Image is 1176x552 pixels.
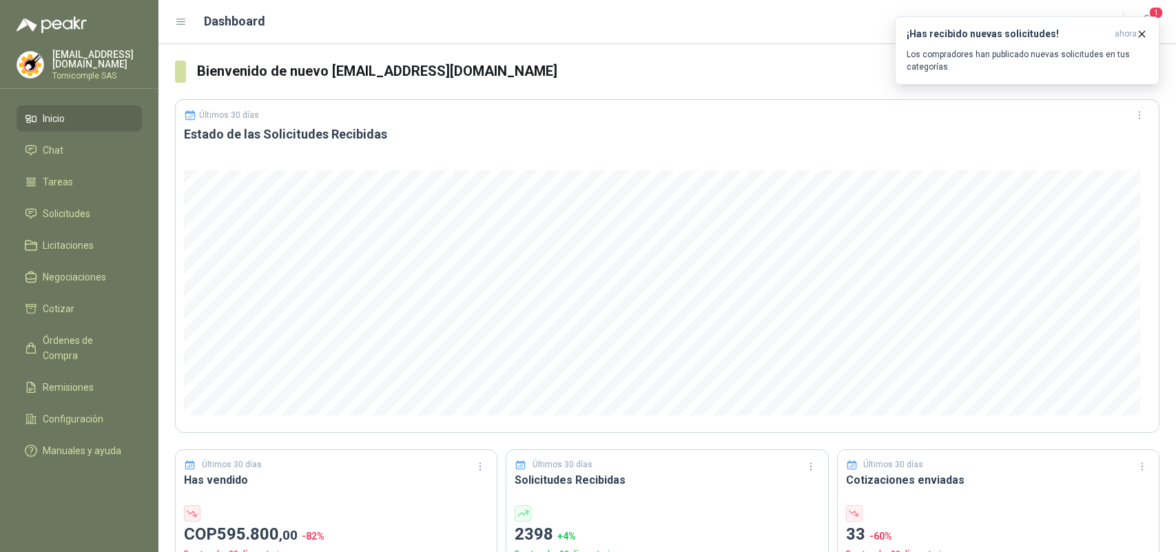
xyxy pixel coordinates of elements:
[17,374,142,400] a: Remisiones
[515,522,819,548] p: 2398
[863,458,923,471] p: Últimos 30 días
[17,105,142,132] a: Inicio
[279,527,298,543] span: ,00
[43,206,90,221] span: Solicitudes
[533,458,592,471] p: Últimos 30 días
[43,111,65,126] span: Inicio
[1148,6,1164,19] span: 1
[17,296,142,322] a: Cotizar
[199,110,259,120] p: Últimos 30 días
[184,126,1151,143] h3: Estado de las Solicitudes Recibidas
[184,522,488,548] p: COP
[17,406,142,432] a: Configuración
[204,12,265,31] h1: Dashboard
[43,174,73,190] span: Tareas
[43,143,63,158] span: Chat
[43,238,94,253] span: Licitaciones
[43,443,121,458] span: Manuales y ayuda
[17,232,142,258] a: Licitaciones
[907,48,1148,73] p: Los compradores han publicado nuevas solicitudes en tus categorías.
[846,471,1151,489] h3: Cotizaciones enviadas
[302,531,324,542] span: -82 %
[1135,10,1159,34] button: 1
[1115,28,1137,40] span: ahora
[17,327,142,369] a: Órdenes de Compra
[907,28,1109,40] h3: ¡Has recibido nuevas solicitudes!
[17,169,142,195] a: Tareas
[515,471,819,489] h3: Solicitudes Recibidas
[17,137,142,163] a: Chat
[184,471,488,489] h3: Has vendido
[217,524,298,544] span: 595.800
[557,531,576,542] span: + 4 %
[846,522,1151,548] p: 33
[43,269,106,285] span: Negociaciones
[17,17,87,33] img: Logo peakr
[17,52,43,78] img: Company Logo
[17,201,142,227] a: Solicitudes
[43,380,94,395] span: Remisiones
[43,301,74,316] span: Cotizar
[17,264,142,290] a: Negociaciones
[869,531,892,542] span: -60 %
[43,333,129,363] span: Órdenes de Compra
[52,72,142,80] p: Tornicomple SAS
[43,411,103,427] span: Configuración
[17,438,142,464] a: Manuales y ayuda
[52,50,142,69] p: [EMAIL_ADDRESS][DOMAIN_NAME]
[197,61,1159,82] h3: Bienvenido de nuevo [EMAIL_ADDRESS][DOMAIN_NAME]
[202,458,262,471] p: Últimos 30 días
[895,17,1159,85] button: ¡Has recibido nuevas solicitudes!ahora Los compradores han publicado nuevas solicitudes en tus ca...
